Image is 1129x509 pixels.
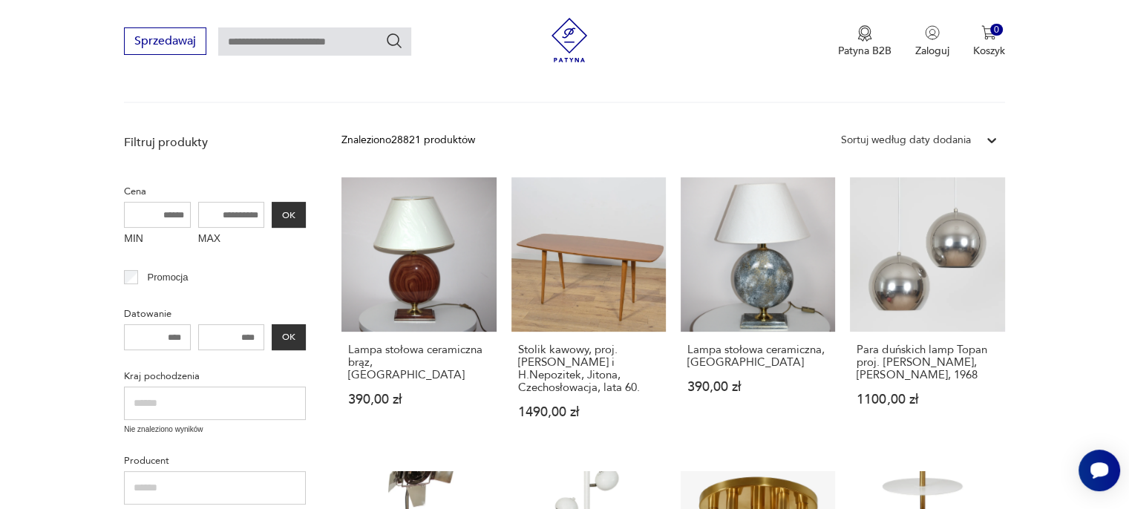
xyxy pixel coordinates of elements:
img: Ikona medalu [857,25,872,42]
p: Zaloguj [915,44,949,58]
a: Para duńskich lamp Topan proj. Verner Panton, Louis Poulsen, 1968Para duńskich lamp Topan proj. [... [850,177,1004,447]
img: Patyna - sklep z meblami i dekoracjami vintage [547,18,592,62]
label: MAX [198,228,265,252]
h3: Lampa stołowa ceramiczna, [GEOGRAPHIC_DATA] [687,344,828,369]
button: Zaloguj [915,25,949,58]
p: 390,00 zł [348,393,489,406]
p: Cena [124,183,306,200]
a: Lampa stołowa ceramiczna, FrancjaLampa stołowa ceramiczna, [GEOGRAPHIC_DATA]390,00 zł [681,177,835,447]
img: Ikonka użytkownika [925,25,940,40]
button: Sprzedawaj [124,27,206,55]
p: Kraj pochodzenia [124,368,306,384]
p: Filtruj produkty [124,134,306,151]
button: OK [272,324,306,350]
h3: Stolik kawowy, proj. [PERSON_NAME] i H.Nepozitek, Jitona, Czechosłowacja, lata 60. [518,344,659,394]
div: 0 [990,24,1003,36]
label: MIN [124,228,191,252]
button: 0Koszyk [973,25,1005,58]
button: Patyna B2B [838,25,891,58]
p: 1490,00 zł [518,406,659,418]
p: Promocja [148,269,189,286]
h3: Para duńskich lamp Topan proj. [PERSON_NAME], [PERSON_NAME], 1968 [857,344,998,381]
a: Sprzedawaj [124,37,206,47]
p: Patyna B2B [838,44,891,58]
div: Znaleziono 28821 produktów [341,132,475,148]
a: Ikona medaluPatyna B2B [838,25,891,58]
a: Lampa stołowa ceramiczna brąz, FrancjaLampa stołowa ceramiczna brąz, [GEOGRAPHIC_DATA]390,00 zł [341,177,496,447]
p: Koszyk [973,44,1005,58]
button: Szukaj [385,32,403,50]
div: Sortuj według daty dodania [841,132,971,148]
img: Ikona koszyka [981,25,996,40]
iframe: Smartsupp widget button [1079,450,1120,491]
h3: Lampa stołowa ceramiczna brąz, [GEOGRAPHIC_DATA] [348,344,489,381]
p: Nie znaleziono wyników [124,424,306,436]
p: 390,00 zł [687,381,828,393]
a: Stolik kawowy, proj. B. Landsman i H.Nepozitek, Jitona, Czechosłowacja, lata 60.Stolik kawowy, pr... [511,177,666,447]
button: OK [272,202,306,228]
p: Producent [124,453,306,469]
p: Datowanie [124,306,306,322]
p: 1100,00 zł [857,393,998,406]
